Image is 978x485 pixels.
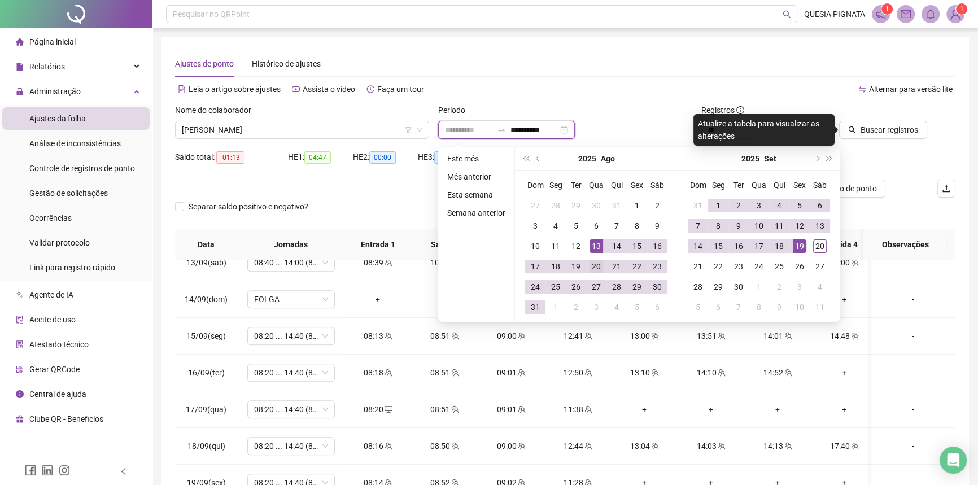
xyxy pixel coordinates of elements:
[947,6,964,23] img: 85188
[772,239,786,253] div: 18
[443,188,510,202] li: Esta semana
[549,280,562,294] div: 25
[728,236,749,256] td: 2025-09-16
[627,277,647,297] td: 2025-08-29
[566,216,586,236] td: 2025-08-05
[732,199,745,212] div: 2
[443,170,510,183] li: Mês anterior
[586,277,606,297] td: 2025-08-27
[29,87,81,96] span: Administração
[610,239,623,253] div: 14
[820,256,868,269] div: 14:00
[184,200,313,213] span: Separar saldo positivo e negativo?
[569,260,583,273] div: 19
[711,239,725,253] div: 15
[29,164,135,173] span: Controle de registros de ponto
[789,195,810,216] td: 2025-09-05
[606,297,627,317] td: 2025-09-04
[627,297,647,317] td: 2025-09-05
[529,300,542,314] div: 31
[590,280,603,294] div: 27
[732,280,745,294] div: 30
[789,297,810,317] td: 2025-10-10
[804,8,865,20] span: QUESIA PIGNATA
[772,219,786,233] div: 11
[783,10,791,19] span: search
[29,414,103,423] span: Clube QR - Beneficios
[769,297,789,317] td: 2025-10-09
[525,195,545,216] td: 2025-07-27
[254,327,328,344] span: 08:20 ... 14:40 (8 HORAS)
[566,175,586,195] th: Ter
[185,295,228,304] span: 14/09(dom)
[711,199,725,212] div: 1
[772,280,786,294] div: 2
[749,277,769,297] td: 2025-10-01
[438,104,473,116] label: Período
[708,236,728,256] td: 2025-09-15
[366,85,374,93] span: history
[586,256,606,277] td: 2025-08-20
[630,300,644,314] div: 5
[16,390,24,398] span: info-circle
[691,280,705,294] div: 28
[586,216,606,236] td: 2025-08-06
[630,219,644,233] div: 8
[810,236,830,256] td: 2025-09-20
[304,151,331,164] span: 04:47
[288,151,353,164] div: HE 1:
[443,206,510,220] li: Semana anterior
[569,300,583,314] div: 2
[606,277,627,297] td: 2025-08-28
[650,260,664,273] div: 23
[178,85,186,93] span: file-text
[728,277,749,297] td: 2025-09-30
[752,300,766,314] div: 8
[688,195,708,216] td: 2025-08-31
[610,260,623,273] div: 21
[627,195,647,216] td: 2025-08-01
[529,199,542,212] div: 27
[525,175,545,195] th: Dom
[789,175,810,195] th: Sex
[764,147,776,170] button: month panel
[590,260,603,273] div: 20
[701,104,744,116] span: Registros
[732,300,745,314] div: 7
[606,216,627,236] td: 2025-08-07
[728,195,749,216] td: 2025-09-02
[519,147,532,170] button: super-prev-year
[411,229,478,260] th: Saída 1
[525,277,545,297] td: 2025-08-24
[693,114,835,146] div: Atualize a tabela para visualizar as alterações
[749,236,769,256] td: 2025-09-17
[793,260,806,273] div: 26
[383,332,392,340] span: team
[708,277,728,297] td: 2025-09-29
[525,297,545,317] td: 2025-08-31
[810,297,830,317] td: 2025-10-11
[216,151,244,164] span: -01:13
[749,216,769,236] td: 2025-09-10
[610,219,623,233] div: 7
[590,300,603,314] div: 3
[627,216,647,236] td: 2025-08-08
[383,259,392,266] span: team
[420,256,469,269] div: 10:01
[880,293,946,305] div: -
[189,85,281,94] span: Leia o artigo sobre ajustes
[254,401,328,418] span: 08:20 ... 14:40 (8 HORAS)
[942,184,951,193] span: upload
[630,239,644,253] div: 15
[839,121,927,139] button: Buscar registros
[545,297,566,317] td: 2025-09-01
[29,340,89,349] span: Atestado técnico
[711,280,725,294] div: 29
[813,260,827,273] div: 27
[647,236,667,256] td: 2025-08-16
[793,300,806,314] div: 10
[820,293,868,305] div: +
[529,219,542,233] div: 3
[606,195,627,216] td: 2025-07-31
[769,256,789,277] td: 2025-09-25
